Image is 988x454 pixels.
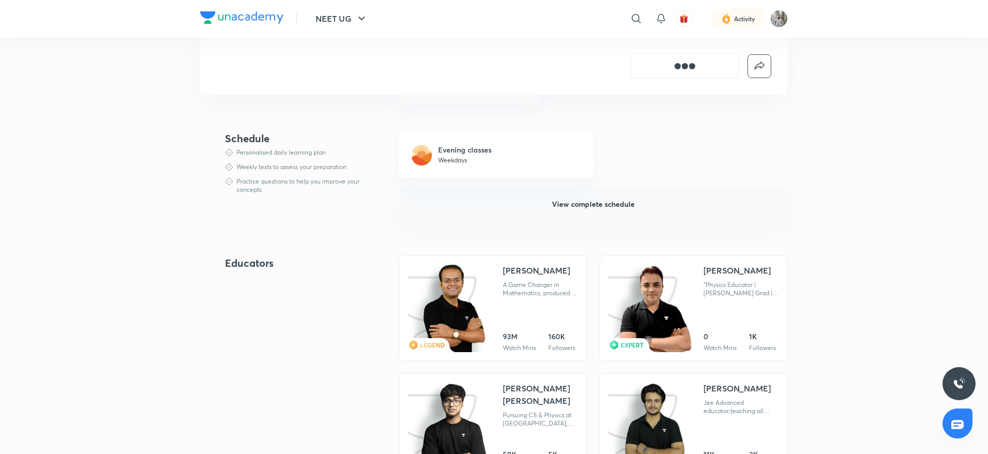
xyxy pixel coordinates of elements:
[309,8,374,29] button: NEET UG
[399,186,788,222] button: View complete schedule
[618,264,693,354] img: educator
[236,177,365,194] div: Practice questions to help you improve your concepts
[236,148,326,157] div: Personalised daily learning plan
[703,264,771,277] div: [PERSON_NAME]
[503,411,578,428] div: Pursuing CS & Physics at [GEOGRAPHIC_DATA], [GEOGRAPHIC_DATA] (World # 11) Invisible Mechanics - ...
[225,255,366,271] h4: Educators
[438,155,491,165] p: Weekdays
[600,255,788,361] a: iconeducatorEXPERT[PERSON_NAME]"Physics Educator | [PERSON_NAME] Grad | 18+ yrs mentoring JEE asp...
[703,331,737,342] div: 0
[200,11,283,24] img: Company Logo
[749,331,776,342] div: 1K
[608,264,685,352] img: icon
[548,331,575,342] div: 160K
[953,377,965,390] img: ttu
[703,399,779,415] div: Jee Advanced educator;teaching all portions of chem. from last 7 years, taught several top ranker...
[722,12,731,25] img: activity
[200,11,283,26] a: Company Logo
[548,344,575,352] div: Followers
[503,264,570,277] div: [PERSON_NAME]
[420,341,445,349] span: LEGEND
[621,341,643,349] span: EXPERT
[703,344,737,352] div: Watch Mins
[438,145,491,155] h6: Evening classes
[703,382,771,395] div: [PERSON_NAME]
[408,264,485,352] img: icon
[423,264,485,354] img: educator
[749,344,776,352] div: Followers
[503,331,536,342] div: 93M
[503,382,578,407] div: [PERSON_NAME] [PERSON_NAME]
[225,132,365,144] div: Schedule
[503,281,578,297] div: A Game Changer in Mathematics, produced multiple 100 percentilers, Air 33 & 34 (Main 2024), his c...
[703,281,779,297] div: "Physics Educator | [PERSON_NAME] Grad | 18+ yrs mentoring JEE aspirants with proven success. Sim...
[679,14,688,23] img: avatar
[503,344,536,352] div: Watch Mins
[676,10,692,27] button: avatar
[631,54,739,79] button: [object Object]
[399,255,587,361] a: iconeducatorLEGEND[PERSON_NAME]A Game Changer in Mathematics, produced multiple 100 percentilers,...
[770,10,788,27] img: Koushik Dhenki
[552,199,635,209] span: View complete schedule
[236,163,347,171] div: Weekly tests to assess your preparation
